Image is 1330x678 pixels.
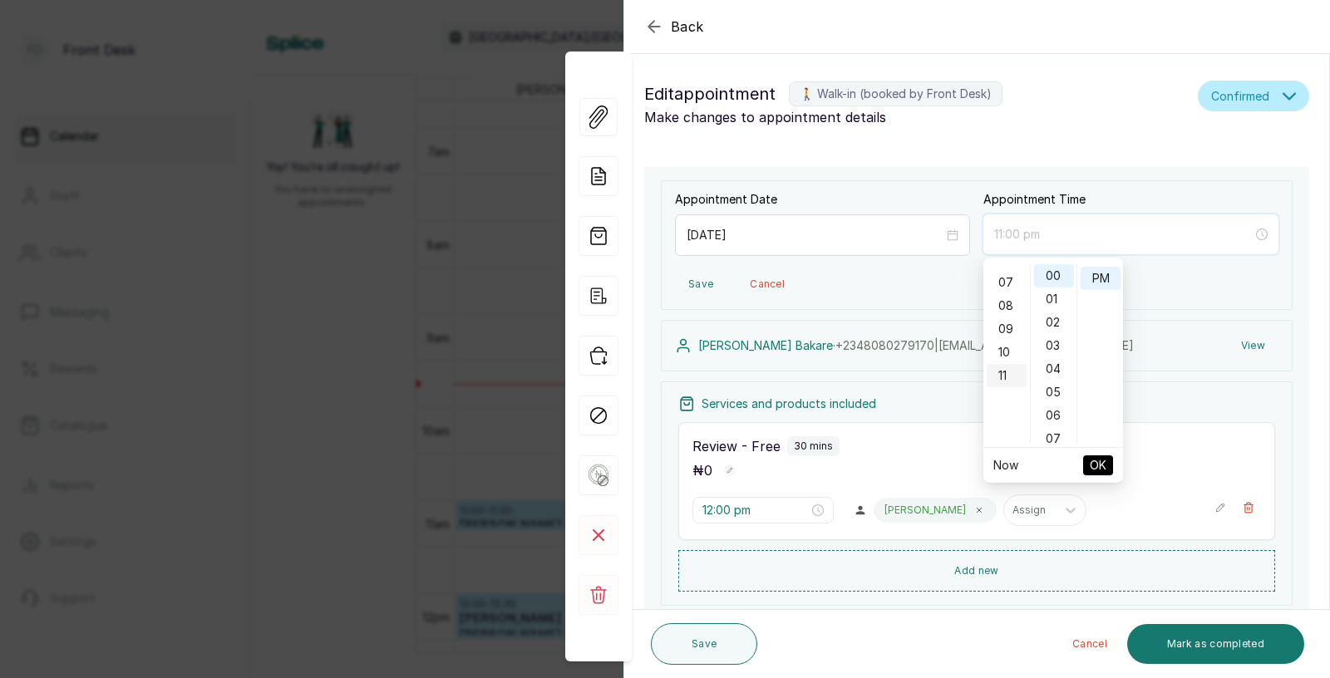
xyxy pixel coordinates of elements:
[983,191,1086,208] label: Appointment Time
[692,436,781,456] p: Review - Free
[702,395,876,412] p: Services and products included
[704,462,712,479] span: 0
[794,440,833,453] p: 30 mins
[692,460,712,480] p: ₦
[687,226,943,244] input: Select date
[651,623,757,665] button: Save
[884,504,966,517] p: [PERSON_NAME]
[987,364,1027,387] div: 11
[702,501,809,519] input: Select time
[1059,624,1121,664] button: Cancel
[644,107,1191,127] p: Make changes to appointment details
[1090,450,1106,481] span: OK
[1034,334,1074,357] div: 03
[644,17,704,37] button: Back
[1034,381,1074,404] div: 05
[698,337,1134,354] p: [PERSON_NAME] Bakare ·
[1034,357,1074,381] div: 04
[1034,311,1074,334] div: 02
[1127,624,1304,664] button: Mark as completed
[987,341,1027,364] div: 10
[789,81,1002,106] label: 🚶 Walk-in (booked by Front Desk)
[678,550,1275,592] button: Add new
[736,269,798,299] button: Cancel
[675,269,727,299] button: Save
[1083,455,1113,475] button: OK
[1228,331,1278,361] button: View
[1034,287,1074,311] div: 01
[993,458,1018,472] a: Now
[1211,87,1269,105] span: Confirmed
[987,317,1027,341] div: 09
[1081,267,1121,290] div: PM
[644,81,776,107] span: Edit appointment
[1198,81,1309,111] button: Confirmed
[671,17,704,37] span: Back
[987,271,1027,294] div: 07
[987,294,1027,317] div: 08
[1034,427,1074,450] div: 07
[835,338,1134,352] span: +234 8080279170 | [EMAIL_ADDRESS][DOMAIN_NAME]
[994,225,1253,243] input: Select time
[1034,404,1074,427] div: 06
[1034,264,1074,287] div: 00
[675,191,777,208] label: Appointment Date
